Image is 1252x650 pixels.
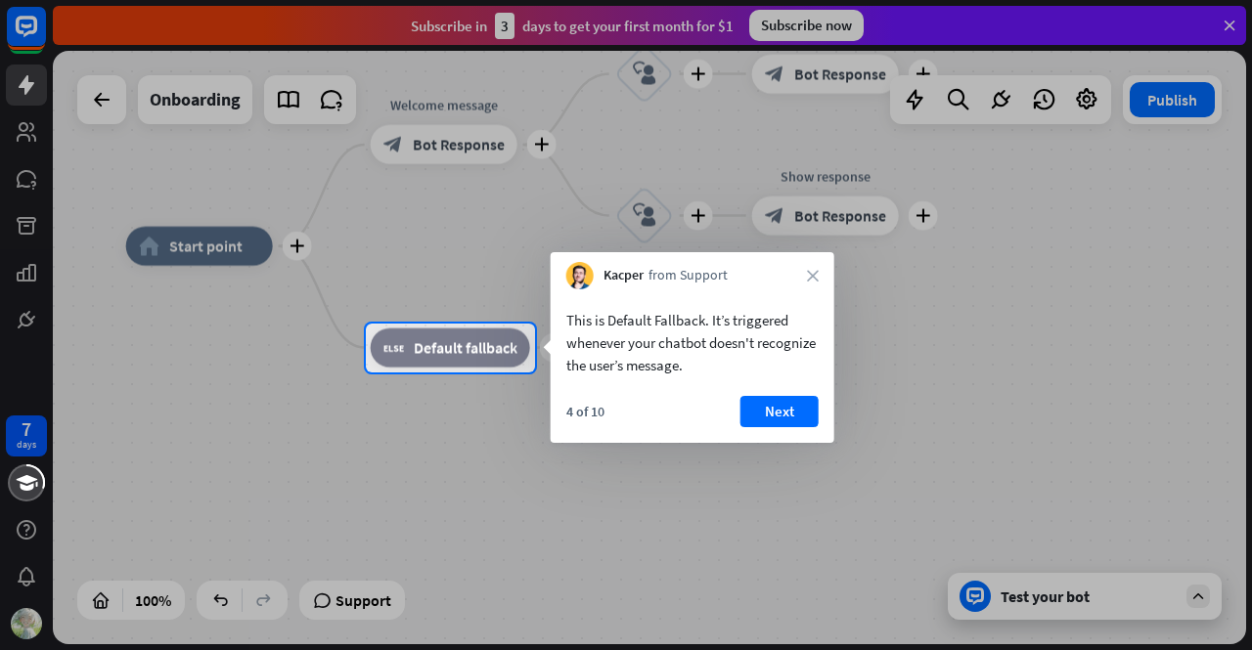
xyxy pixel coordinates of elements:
[740,396,819,427] button: Next
[414,338,517,358] span: Default fallback
[566,309,819,376] div: This is Default Fallback. It’s triggered whenever your chatbot doesn't recognize the user’s message.
[807,270,819,282] i: close
[383,338,404,358] i: block_fallback
[604,266,644,285] span: Kacper
[566,403,604,420] div: 4 of 10
[648,266,728,285] span: from Support
[16,8,74,66] button: Open LiveChat chat widget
